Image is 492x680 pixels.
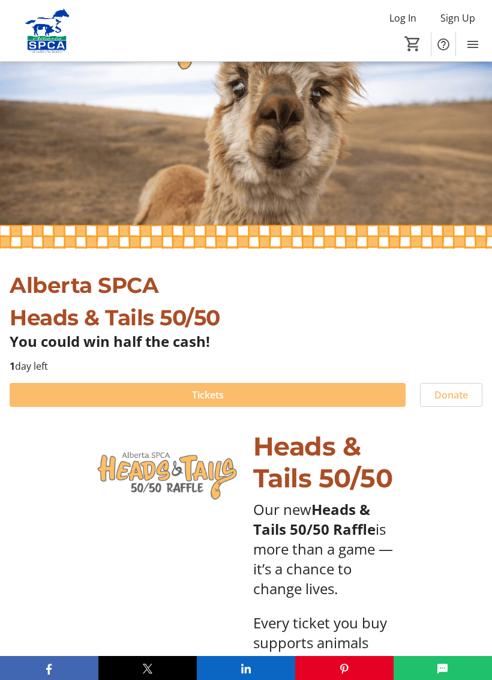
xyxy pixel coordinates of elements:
[380,8,426,28] button: Log In
[461,32,485,56] button: Menu
[389,11,416,25] span: Log In
[440,11,475,25] span: Sign Up
[402,33,424,55] button: Cart
[434,388,468,402] span: Donate
[10,360,15,373] span: 1
[98,656,197,680] button: X
[253,519,393,598] span: is more than a game — it’s a chance to change lives.
[431,32,455,56] button: Help
[10,359,482,373] p: day left
[295,656,394,680] button: Pinterest
[10,272,158,298] span: Alberta SPCA
[253,499,376,539] strong: Heads & Tails 50/50 Raffle
[253,499,311,519] span: Our new
[10,334,482,349] p: You could win half the cash!
[89,431,239,515] img: undefined
[192,388,224,402] span: Tickets
[394,656,492,680] button: SMS
[7,8,87,53] img: Alberta SPCA's Logo
[10,383,406,407] button: Tickets
[197,656,295,680] button: LinkedIn
[253,613,387,672] span: Every ticket you buy supports animals from
[10,304,220,331] span: Heads & Tails 50/50
[420,383,482,407] button: Donate
[431,8,485,28] button: Sign Up
[286,652,367,672] strong: head to tail
[253,431,393,494] span: Heads & Tails 50/50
